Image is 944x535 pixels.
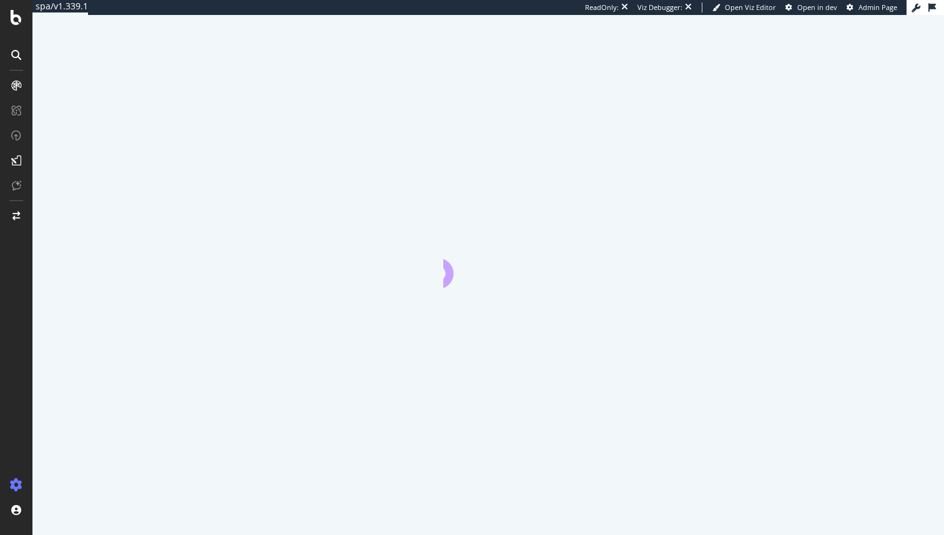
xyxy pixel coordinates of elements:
[847,2,897,12] a: Admin Page
[585,2,619,12] div: ReadOnly:
[637,2,682,12] div: Viz Debugger:
[712,2,776,12] a: Open Viz Editor
[785,2,837,12] a: Open in dev
[797,2,837,12] span: Open in dev
[443,243,533,288] div: animation
[858,2,897,12] span: Admin Page
[725,2,776,12] span: Open Viz Editor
